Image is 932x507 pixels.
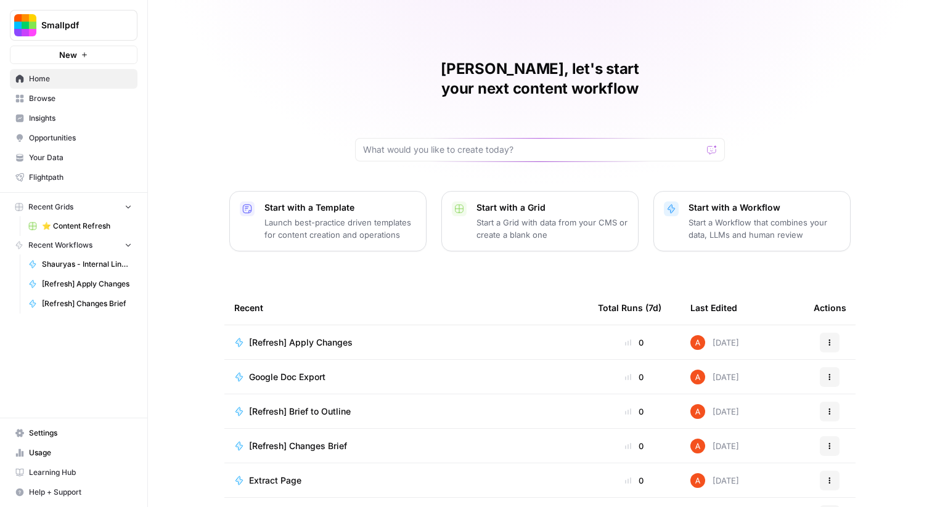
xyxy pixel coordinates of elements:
button: New [10,46,137,64]
span: Recent Grids [28,201,73,213]
a: Google Doc Export [234,371,578,383]
span: Recent Workflows [28,240,92,251]
a: Flightpath [10,168,137,187]
button: Workspace: Smallpdf [10,10,137,41]
img: cje7zb9ux0f2nqyv5qqgv3u0jxek [690,473,705,488]
a: [Refresh] Apply Changes [23,274,137,294]
div: [DATE] [690,404,739,419]
a: Home [10,69,137,89]
div: [DATE] [690,370,739,384]
div: [DATE] [690,335,739,350]
a: Your Data [10,148,137,168]
span: Home [29,73,132,84]
div: 0 [598,336,671,349]
span: New [59,49,77,61]
span: Browse [29,93,132,104]
span: Shauryas - Internal Link Analysis (Sampling Method) [42,259,132,270]
span: Extract Page [249,474,301,487]
button: Recent Workflows [10,236,137,254]
a: Browse [10,89,137,108]
p: Start with a Grid [476,201,628,214]
span: Opportunities [29,132,132,144]
a: ⭐️ Content Refresh [23,216,137,236]
span: Google Doc Export [249,371,325,383]
h1: [PERSON_NAME], let's start your next content workflow [355,59,725,99]
a: Learning Hub [10,463,137,482]
p: Start with a Workflow [689,201,840,214]
input: What would you like to create today? [363,144,702,156]
div: [DATE] [690,473,739,488]
span: Settings [29,428,132,439]
span: Smallpdf [41,19,116,31]
img: cje7zb9ux0f2nqyv5qqgv3u0jxek [690,370,705,384]
div: 0 [598,405,671,418]
div: Recent [234,291,578,325]
span: Flightpath [29,172,132,183]
p: Start a Grid with data from your CMS or create a blank one [476,216,628,241]
img: Smallpdf Logo [14,14,36,36]
button: Recent Grids [10,198,137,216]
span: [Refresh] Apply Changes [42,278,132,290]
p: Start with a Template [264,201,416,214]
img: cje7zb9ux0f2nqyv5qqgv3u0jxek [690,404,705,419]
a: [Refresh] Apply Changes [234,336,578,349]
a: [Refresh] Changes Brief [23,294,137,314]
span: [Refresh] Brief to Outline [249,405,351,418]
div: 0 [598,474,671,487]
a: Shauryas - Internal Link Analysis (Sampling Method) [23,254,137,274]
a: [Refresh] Brief to Outline [234,405,578,418]
span: Your Data [29,152,132,163]
img: cje7zb9ux0f2nqyv5qqgv3u0jxek [690,335,705,350]
div: Total Runs (7d) [598,291,661,325]
span: Learning Hub [29,467,132,478]
button: Start with a WorkflowStart a Workflow that combines your data, LLMs and human review [653,191,851,251]
div: Actions [814,291,846,325]
span: [Refresh] Changes Brief [42,298,132,309]
a: Settings [10,423,137,443]
button: Help + Support [10,482,137,502]
a: Usage [10,443,137,463]
div: Last Edited [690,291,737,325]
span: Help + Support [29,487,132,498]
button: Start with a GridStart a Grid with data from your CMS or create a blank one [441,191,639,251]
span: ⭐️ Content Refresh [42,221,132,232]
img: cje7zb9ux0f2nqyv5qqgv3u0jxek [690,439,705,453]
button: Start with a TemplateLaunch best-practice driven templates for content creation and operations [229,191,427,251]
a: Extract Page [234,474,578,487]
a: Opportunities [10,128,137,148]
p: Launch best-practice driven templates for content creation and operations [264,216,416,241]
a: [Refresh] Changes Brief [234,440,578,452]
p: Start a Workflow that combines your data, LLMs and human review [689,216,840,241]
span: Insights [29,113,132,124]
span: Usage [29,447,132,458]
div: 0 [598,371,671,383]
a: Insights [10,108,137,128]
div: [DATE] [690,439,739,453]
span: [Refresh] Apply Changes [249,336,353,349]
div: 0 [598,440,671,452]
span: [Refresh] Changes Brief [249,440,347,452]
